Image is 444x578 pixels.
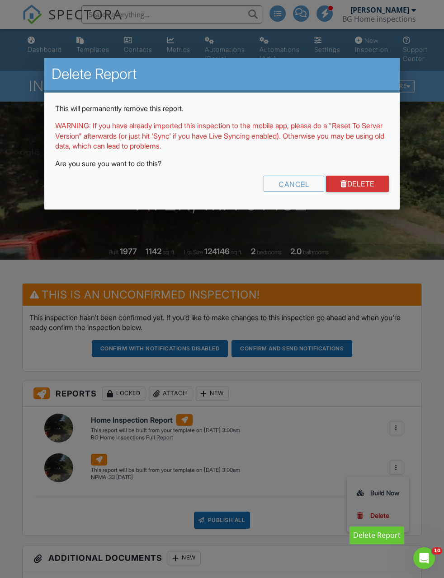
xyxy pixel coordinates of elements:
a: Delete [326,176,389,192]
h2: Delete Report [52,65,392,83]
span: 10 [432,547,442,555]
p: WARNING: If you have already imported this inspection to the mobile app, please do a "Reset To Se... [55,121,389,151]
p: This will permanently remove this report. [55,103,389,113]
p: Are you sure you want to do this? [55,158,389,168]
div: Cancel [264,176,324,192]
iframe: Intercom live chat [413,547,435,569]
